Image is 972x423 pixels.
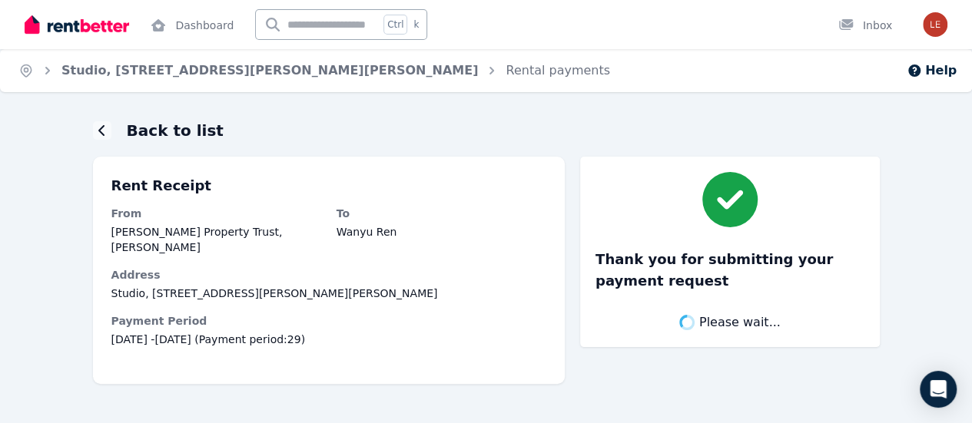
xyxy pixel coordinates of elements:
div: Open Intercom Messenger [920,371,957,408]
span: k [413,18,419,31]
h3: Thank you for submitting your payment request [595,249,864,292]
dt: Payment Period [111,313,546,329]
a: Rental payments [506,63,610,78]
dd: Wanyu Ren [337,224,546,240]
span: Please wait... [699,313,781,332]
div: Inbox [838,18,892,33]
dt: From [111,206,321,221]
span: [DATE] - [DATE] (Payment period: 29 ) [111,332,546,347]
span: Ctrl [383,15,407,35]
dt: Address [111,267,546,283]
dd: Studio, [STREET_ADDRESS][PERSON_NAME][PERSON_NAME] [111,286,546,301]
dd: [PERSON_NAME] Property Trust, [PERSON_NAME] [111,224,321,255]
dt: To [337,206,546,221]
img: RentBetter [25,13,129,36]
p: Rent Receipt [111,175,546,197]
a: Studio, [STREET_ADDRESS][PERSON_NAME][PERSON_NAME] [61,63,478,78]
button: Help [907,61,957,80]
h1: Back to list [127,120,224,141]
img: Wanyu Ren [923,12,947,37]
